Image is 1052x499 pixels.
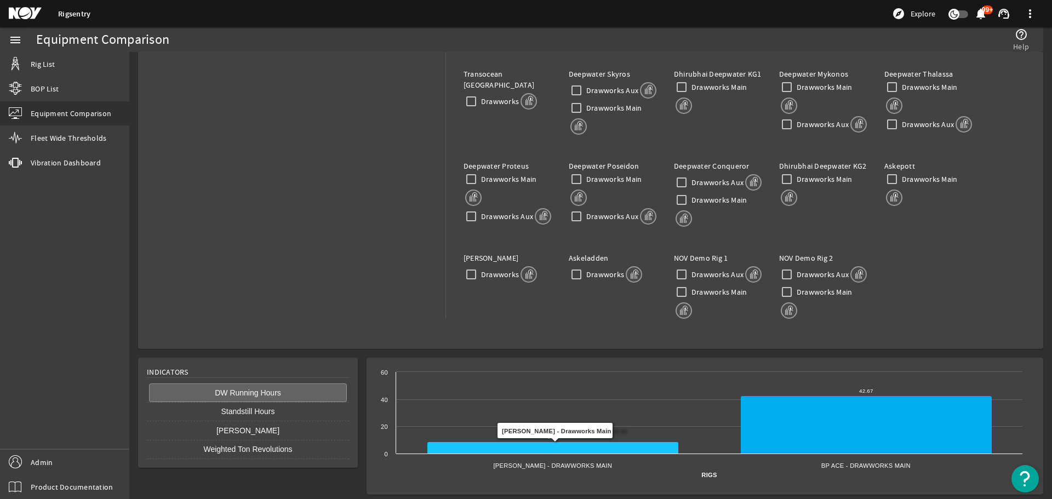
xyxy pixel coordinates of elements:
mat-icon: notifications [974,7,987,20]
label: Drawworks Main [479,174,537,185]
label: Drawworks Aux [900,119,954,130]
label: Drawworks Aux [794,119,849,130]
button: Standstill Hours [149,403,347,421]
span: Fleet Wide Thresholds [31,133,106,144]
label: Drawworks Main [794,174,853,185]
button: more_vert [1017,1,1043,27]
span: Equipment Comparison [31,108,111,119]
label: Drawworks Main [584,174,642,185]
label: Transocean [GEOGRAPHIC_DATA] [464,69,534,90]
text: 20 [381,423,388,430]
label: Drawworks Main [900,174,958,185]
div: Equipment Comparison [36,35,169,45]
text: 42.67 [859,388,873,394]
label: Drawworks Aux [479,211,533,222]
label: Drawworks [584,269,624,280]
label: [PERSON_NAME] [464,253,518,263]
span: Admin [31,457,53,468]
text: 60 [381,369,388,376]
label: Drawworks Aux [584,211,638,222]
label: Drawworks Main [689,286,747,297]
span: Rig List [31,59,55,70]
label: Deepwater Thalassa [884,69,953,79]
label: Askeladden [569,253,609,263]
label: Dhirubhai Deepwater KG2 [779,161,867,171]
label: Drawworks Aux [794,269,849,280]
label: Deepwater Mykonos [779,69,848,79]
button: Weighted Ton Revolutions [149,440,347,459]
label: Drawworks Main [689,194,747,205]
span: Indicators [147,366,188,377]
label: Dhirubhai Deepwater KG1 [674,69,762,79]
span: Product Documentation [31,481,113,492]
text: 8.81 [547,434,558,440]
label: Drawworks Main [584,102,642,113]
span: Help [1013,41,1029,52]
label: NOV Demo Rig 2 [779,253,833,263]
button: 99+ [975,8,986,20]
text: 0 [385,451,388,457]
label: Drawworks Aux [584,85,638,96]
label: Deepwater Proteus [464,161,529,171]
label: NOV Demo Rig 1 [674,253,728,263]
span: Explore [911,8,935,19]
label: Drawworks [479,96,519,107]
a: Rigsentry [58,9,90,19]
text: BP Ace - Drawworks Main [821,462,911,469]
text: [PERSON_NAME] - Drawworks Main [493,462,612,469]
label: Drawworks Aux [689,269,744,280]
label: Askepott [884,161,915,171]
label: Deepwater Skyros [569,69,630,79]
label: Drawworks Aux [689,177,744,188]
label: Deepwater Conqueror [674,161,750,171]
mat-icon: menu [9,33,22,47]
label: Drawworks Main [794,82,853,93]
button: DW Running Hours [149,383,347,402]
text: 40 [381,397,388,403]
button: Open Resource Center [1011,465,1039,492]
label: Drawworks Main [689,82,747,93]
label: Drawworks Main [900,82,958,93]
span: Vibration Dashboard [31,157,101,168]
span: BOP List [31,83,59,94]
mat-icon: help_outline [1015,28,1028,41]
mat-icon: explore [892,7,905,20]
label: Drawworks Main [794,286,853,297]
button: [PERSON_NAME] [149,421,347,440]
label: Drawworks [479,269,519,280]
text: Rigs [701,472,717,478]
mat-icon: support_agent [997,7,1010,20]
mat-icon: vibration [9,156,22,169]
button: Explore [888,5,940,22]
label: Deepwater Poseidon [569,161,639,171]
